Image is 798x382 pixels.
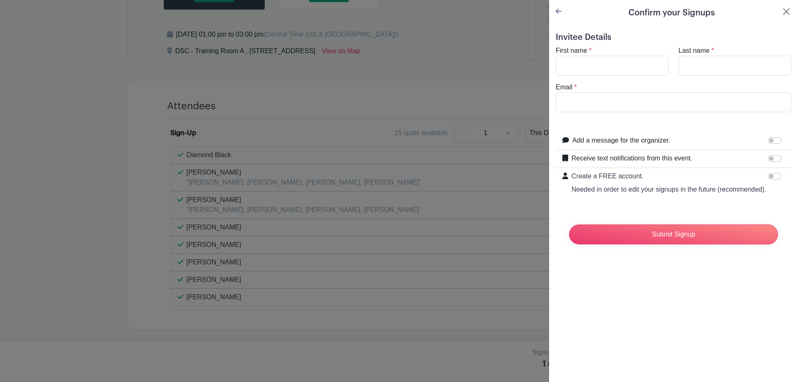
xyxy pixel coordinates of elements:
[679,46,710,56] label: Last name
[572,136,670,145] label: Add a message for the organizer.
[571,185,766,195] p: Needed in order to edit your signups in the future (recommended).
[571,171,766,181] p: Create a FREE account.
[628,7,715,19] h5: Confirm your Signups
[781,7,791,17] button: Close
[556,46,587,56] label: First name
[569,224,778,244] input: Submit Signup
[571,153,692,163] label: Receive text notifications from this event.
[556,82,572,92] label: Email
[556,32,791,42] h5: Invitee Details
